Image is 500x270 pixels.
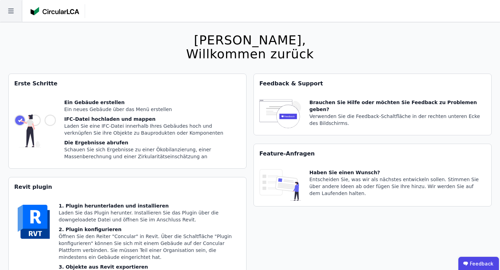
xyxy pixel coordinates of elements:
div: Schauen Sie sich Ergebnisse zu einer Ökobilanzierung, einer Massenberechnung und einer Zirkularit... [64,146,241,160]
div: Öffnen Sie den Reiter "Concular" in Revit. Über die Schaltfläche "Plugin konfigurieren" können Si... [59,233,241,261]
div: 1. Plugin herunterladen und installieren [59,202,241,209]
div: Verwenden Sie die Feedback-Schaltfläche in der rechten unteren Ecke des Bildschirms. [309,113,486,127]
div: Entscheiden Sie, was wir als nächstes entwickeln sollen. Stimmen Sie über andere Ideen ab oder fü... [309,176,486,197]
div: Revit plugin [9,177,246,197]
img: feature_request_tile-UiXE1qGU.svg [259,169,301,201]
div: Ein neues Gebäude über das Menü erstellen [64,106,241,113]
div: Willkommen zurück [186,47,314,61]
div: IFC-Datei hochladen und mappen [64,116,241,123]
div: Die Ergebnisse abrufen [64,139,241,146]
div: Laden Sie das Plugin herunter. Installieren Sie das Plugin über die downgeloadete Datei und öffne... [59,209,241,223]
img: revit-YwGVQcbs.svg [14,202,53,241]
div: Ein Gebäude erstellen [64,99,241,106]
img: Concular [31,7,79,15]
div: Feedback & Support [254,74,491,93]
div: Laden Sie eine IFC-Datei innerhalb Ihres Gebäudes hoch und verknüpfen Sie ihre Objekte zu Bauprod... [64,123,241,136]
div: Brauchen Sie Hilfe oder möchten Sie Feedback zu Problemen geben? [309,99,486,113]
div: Erste Schritte [9,74,246,93]
div: Feature-Anfragen [254,144,491,163]
div: [PERSON_NAME], [186,33,314,47]
img: feedback-icon-HCTs5lye.svg [259,99,301,129]
div: 2. Plugin konfigurieren [59,226,241,233]
div: Haben Sie einen Wunsch? [309,169,486,176]
img: getting_started_tile-DrF_GRSv.svg [14,99,56,163]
